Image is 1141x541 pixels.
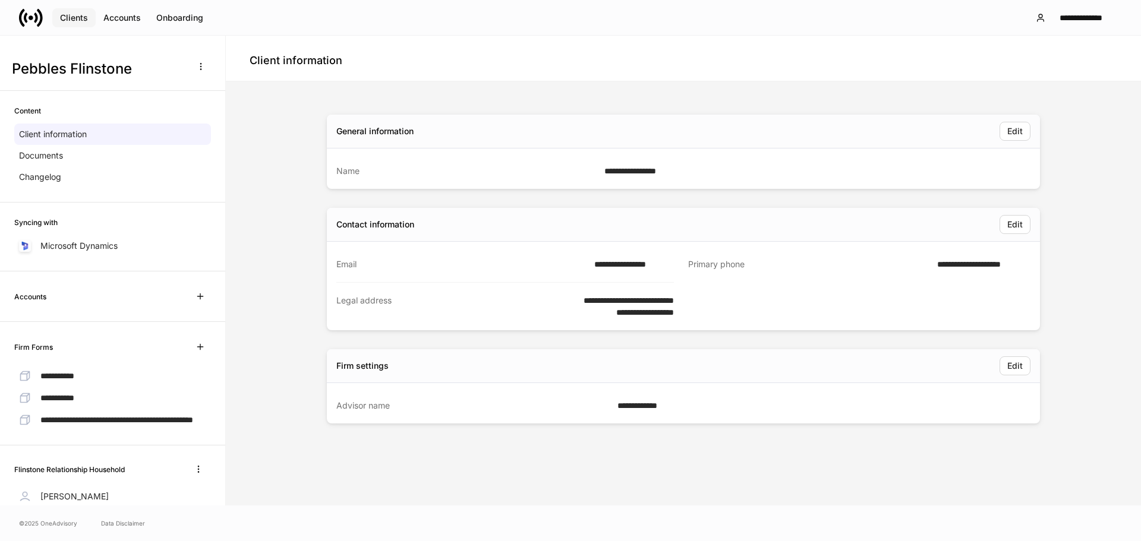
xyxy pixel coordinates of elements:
[336,258,587,270] div: Email
[14,105,41,116] h6: Content
[14,486,211,507] a: [PERSON_NAME]
[52,8,96,27] button: Clients
[101,518,145,528] a: Data Disclaimer
[20,241,30,251] img: sIOyOZvWb5kUEAwh5D03bPzsWHrUXBSdsWHDhg8Ma8+nBQBvlija69eFAv+snJUCyn8AqO+ElBnIpgMAAAAASUVORK5CYII=
[60,14,88,22] div: Clients
[14,124,211,145] a: Client information
[336,400,610,412] div: Advisor name
[40,491,109,502] p: [PERSON_NAME]
[96,8,149,27] button: Accounts
[156,14,203,22] div: Onboarding
[14,235,211,257] a: Microsoft Dynamics
[1007,127,1023,135] div: Edit
[14,341,53,353] h6: Firm Forms
[103,14,141,22] div: Accounts
[19,128,87,140] p: Client information
[14,145,211,166] a: Documents
[14,291,46,302] h6: Accounts
[250,53,342,68] h4: Client information
[14,217,58,228] h6: Syncing with
[336,125,414,137] div: General information
[336,219,414,230] div: Contact information
[40,240,118,252] p: Microsoft Dynamics
[688,258,930,271] div: Primary phone
[1007,220,1023,229] div: Edit
[19,150,63,162] p: Documents
[1007,362,1023,370] div: Edit
[1000,215,1030,234] button: Edit
[149,8,211,27] button: Onboarding
[12,59,184,78] h3: Pebbles Flinstone
[336,360,389,372] div: Firm settings
[336,165,597,177] div: Name
[1000,356,1030,375] button: Edit
[14,166,211,188] a: Changelog
[19,171,61,183] p: Changelog
[14,464,125,475] h6: Flinstone Relationship Household
[336,295,547,318] div: Legal address
[1000,122,1030,141] button: Edit
[19,518,77,528] span: © 2025 OneAdvisory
